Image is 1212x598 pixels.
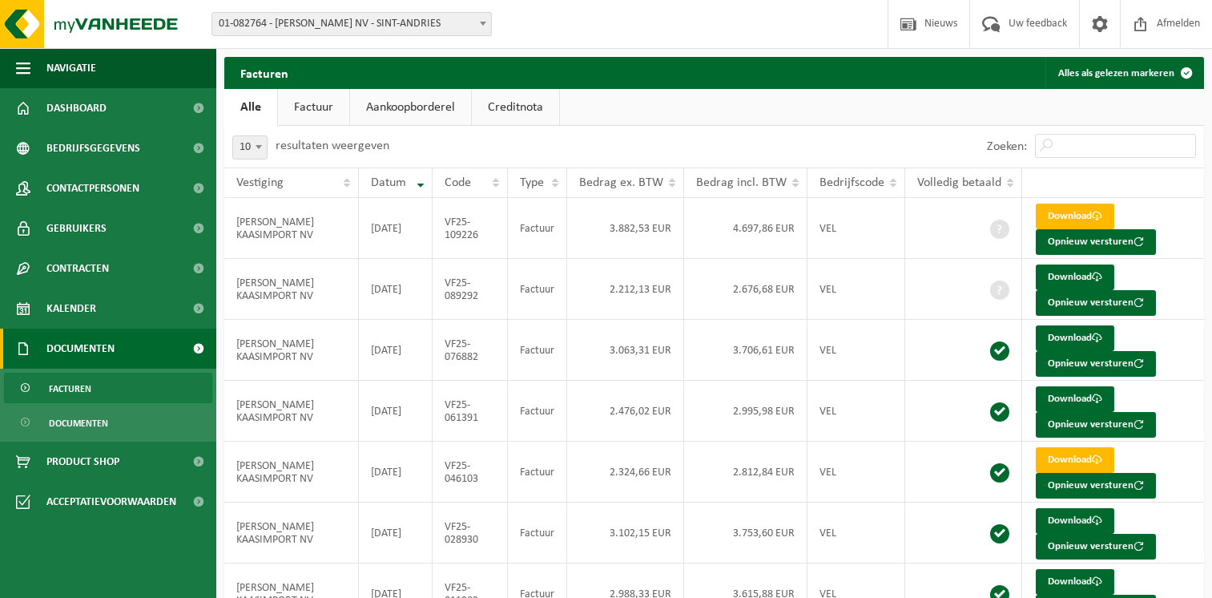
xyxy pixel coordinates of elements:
span: Bedrag ex. BTW [579,176,663,189]
span: Contracten [46,248,109,289]
button: Opnieuw versturen [1036,412,1156,438]
td: Factuur [508,442,567,503]
td: VEL [807,503,905,564]
td: [DATE] [359,198,433,259]
span: 10 [233,136,267,159]
td: [DATE] [359,381,433,442]
td: 4.697,86 EUR [684,198,807,259]
td: VF25-046103 [433,442,508,503]
td: VF25-076882 [433,320,508,381]
a: Download [1036,508,1114,534]
span: Documenten [49,408,108,438]
label: resultaten weergeven [276,139,389,152]
td: [PERSON_NAME] KAASIMPORT NV [224,503,359,564]
span: Bedrijfsgegevens [46,128,140,168]
span: 10 [232,135,268,160]
button: Opnieuw versturen [1036,473,1156,499]
button: Alles als gelezen markeren [1045,57,1202,89]
td: 2.812,84 EUR [684,442,807,503]
button: Opnieuw versturen [1036,290,1156,316]
td: Factuur [508,198,567,259]
td: 3.753,60 EUR [684,503,807,564]
a: Download [1036,204,1114,229]
a: Download [1036,325,1114,351]
span: Datum [371,176,406,189]
td: [DATE] [359,259,433,320]
td: VEL [807,442,905,503]
span: Contactpersonen [46,168,139,208]
span: Volledig betaald [917,176,1001,189]
td: 3.882,53 EUR [567,198,684,259]
span: Gebruikers [46,208,107,248]
span: Code [445,176,471,189]
td: VF25-028930 [433,503,508,564]
span: Facturen [49,374,91,404]
span: Documenten [46,329,115,369]
td: Factuur [508,320,567,381]
a: Factuur [278,89,349,126]
td: VF25-089292 [433,259,508,320]
td: [PERSON_NAME] KAASIMPORT NV [224,259,359,320]
td: 2.212,13 EUR [567,259,684,320]
span: Navigatie [46,48,96,88]
td: VF25-061391 [433,381,508,442]
a: Documenten [4,407,212,438]
span: Product Shop [46,442,119,482]
td: 3.706,61 EUR [684,320,807,381]
a: Alle [224,89,277,126]
td: Factuur [508,259,567,320]
a: Download [1036,265,1114,290]
td: [DATE] [359,442,433,503]
span: Bedrag incl. BTW [696,176,787,189]
a: Creditnota [472,89,559,126]
td: Factuur [508,503,567,564]
td: [DATE] [359,503,433,564]
span: Kalender [46,289,96,329]
td: 3.063,31 EUR [567,320,684,381]
td: 3.102,15 EUR [567,503,684,564]
span: Vestiging [236,176,284,189]
td: [PERSON_NAME] KAASIMPORT NV [224,320,359,381]
a: Download [1036,569,1114,595]
span: 01-082764 - JAN DUPONT KAASIMPORT NV - SINT-ANDRIES [212,13,491,35]
td: VEL [807,198,905,259]
span: Bedrijfscode [819,176,884,189]
td: [PERSON_NAME] KAASIMPORT NV [224,198,359,259]
button: Opnieuw versturen [1036,351,1156,377]
label: Zoeken: [987,140,1027,153]
td: [DATE] [359,320,433,381]
td: VF25-109226 [433,198,508,259]
td: 2.676,68 EUR [684,259,807,320]
span: Acceptatievoorwaarden [46,482,176,522]
td: [PERSON_NAME] KAASIMPORT NV [224,442,359,503]
span: Type [520,176,544,189]
td: [PERSON_NAME] KAASIMPORT NV [224,381,359,442]
td: Factuur [508,381,567,442]
a: Facturen [4,373,212,403]
button: Opnieuw versturen [1036,229,1156,255]
button: Opnieuw versturen [1036,534,1156,560]
span: 01-082764 - JAN DUPONT KAASIMPORT NV - SINT-ANDRIES [211,12,492,36]
td: VEL [807,381,905,442]
a: Download [1036,386,1114,412]
td: VEL [807,320,905,381]
a: Aankoopborderel [350,89,471,126]
h2: Facturen [224,57,304,88]
td: 2.324,66 EUR [567,442,684,503]
td: 2.476,02 EUR [567,381,684,442]
span: Dashboard [46,88,107,128]
a: Download [1036,447,1114,473]
td: VEL [807,259,905,320]
td: 2.995,98 EUR [684,381,807,442]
